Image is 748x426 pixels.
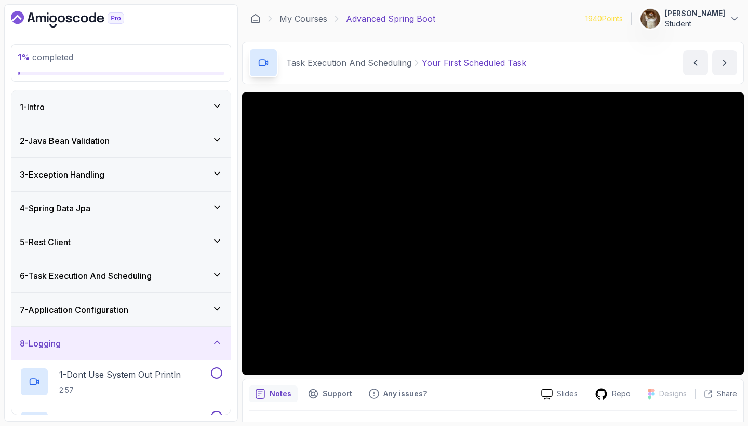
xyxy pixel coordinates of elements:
[665,19,725,29] p: Student
[20,202,90,215] h3: 4 - Spring Data Jpa
[249,385,298,402] button: notes button
[11,90,231,124] button: 1-Intro
[585,14,623,24] p: 1940 Points
[665,8,725,19] p: [PERSON_NAME]
[11,11,148,28] a: Dashboard
[612,389,631,399] p: Repo
[20,168,104,181] h3: 3 - Exception Handling
[323,389,352,399] p: Support
[712,50,737,75] button: next content
[18,52,73,62] span: completed
[59,368,181,381] p: 1 - Dont Use System Out Println
[640,9,660,29] img: user profile image
[11,225,231,259] button: 5-Rest Client
[18,52,30,62] span: 1 %
[11,259,231,292] button: 6-Task Execution And Scheduling
[11,192,231,225] button: 4-Spring Data Jpa
[302,385,358,402] button: Support button
[59,385,181,395] p: 2:57
[683,50,708,75] button: previous content
[250,14,261,24] a: Dashboard
[684,361,748,410] iframe: chat widget
[59,412,120,424] p: 2 - Using Logger
[270,389,291,399] p: Notes
[640,8,740,29] button: user profile image[PERSON_NAME]Student
[586,388,639,401] a: Repo
[659,389,687,399] p: Designs
[20,270,152,282] h3: 6 - Task Execution And Scheduling
[279,12,327,25] a: My Courses
[20,337,61,350] h3: 8 - Logging
[20,101,45,113] h3: 1 - Intro
[242,92,744,375] iframe: 2 - Your First Scheduled Task
[11,158,231,191] button: 3-Exception Handling
[11,124,231,157] button: 2-Java Bean Validation
[20,135,110,147] h3: 2 - Java Bean Validation
[533,389,586,400] a: Slides
[20,236,71,248] h3: 5 - Rest Client
[557,389,578,399] p: Slides
[383,389,427,399] p: Any issues?
[346,12,435,25] p: Advanced Spring Boot
[286,57,411,69] p: Task Execution And Scheduling
[20,367,222,396] button: 1-Dont Use System Out Println2:57
[20,303,128,316] h3: 7 - Application Configuration
[11,327,231,360] button: 8-Logging
[422,57,526,69] p: Your First Scheduled Task
[363,385,433,402] button: Feedback button
[11,293,231,326] button: 7-Application Configuration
